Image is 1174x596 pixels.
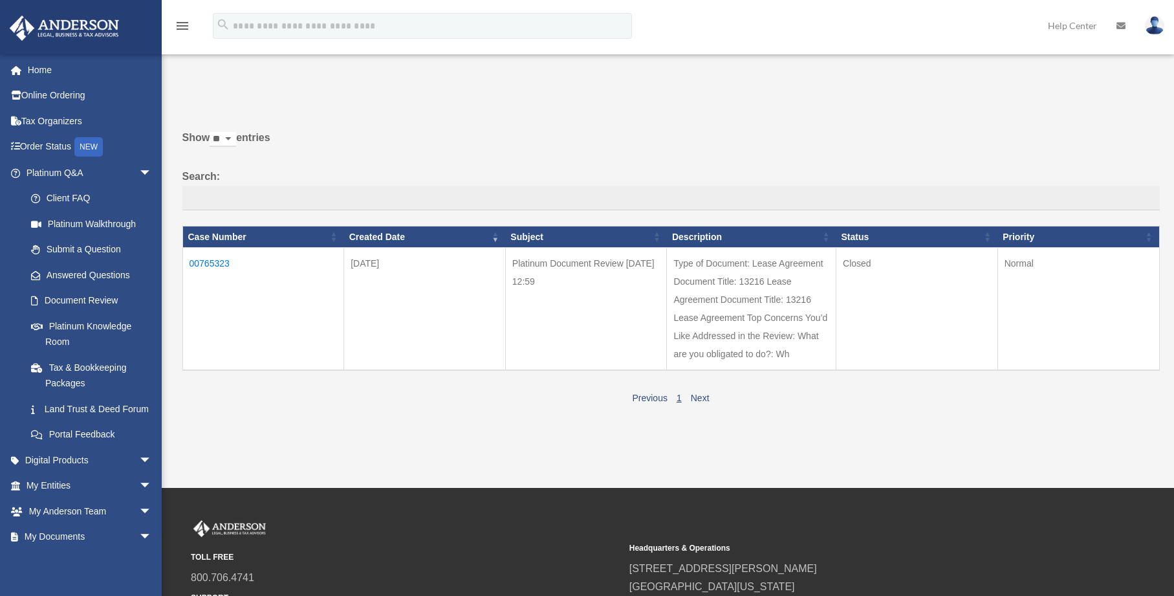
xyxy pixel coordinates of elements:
[18,211,165,237] a: Platinum Walkthrough
[210,132,236,147] select: Showentries
[191,551,620,564] small: TOLL FREE
[632,393,667,403] a: Previous
[677,393,682,403] a: 1
[216,17,230,32] i: search
[344,226,506,248] th: Created Date: activate to sort column ascending
[18,288,165,314] a: Document Review
[18,422,165,448] a: Portal Feedback
[9,524,171,550] a: My Documentsarrow_drop_down
[139,498,165,525] span: arrow_drop_down
[9,108,171,134] a: Tax Organizers
[191,520,268,537] img: Anderson Advisors Platinum Portal
[139,473,165,500] span: arrow_drop_down
[74,137,103,157] div: NEW
[691,393,710,403] a: Next
[1145,16,1164,35] img: User Pic
[182,226,344,248] th: Case Number: activate to sort column ascending
[9,57,171,83] a: Home
[505,248,667,371] td: Platinum Document Review [DATE] 12:59
[9,134,171,160] a: Order StatusNEW
[139,160,165,186] span: arrow_drop_down
[182,129,1160,160] label: Show entries
[9,498,171,524] a: My Anderson Teamarrow_drop_down
[9,160,165,186] a: Platinum Q&Aarrow_drop_down
[9,473,171,499] a: My Entitiesarrow_drop_down
[18,262,158,288] a: Answered Questions
[182,168,1160,210] label: Search:
[18,313,165,355] a: Platinum Knowledge Room
[191,572,254,583] a: 800.706.4741
[629,563,817,574] a: [STREET_ADDRESS][PERSON_NAME]
[139,524,165,551] span: arrow_drop_down
[667,226,836,248] th: Description: activate to sort column ascending
[997,226,1159,248] th: Priority: activate to sort column ascending
[139,549,165,576] span: arrow_drop_down
[18,355,165,396] a: Tax & Bookkeeping Packages
[836,226,998,248] th: Status: activate to sort column ascending
[667,248,836,371] td: Type of Document: Lease Agreement Document Title: 13216 Lease Agreement Document Title: 13216 Lea...
[139,447,165,474] span: arrow_drop_down
[9,549,171,575] a: Online Learningarrow_drop_down
[175,18,190,34] i: menu
[836,248,998,371] td: Closed
[629,542,1059,555] small: Headquarters & Operations
[9,83,171,109] a: Online Ordering
[18,396,165,422] a: Land Trust & Deed Forum
[18,186,165,212] a: Client FAQ
[182,248,344,371] td: 00765323
[629,581,795,592] a: [GEOGRAPHIC_DATA][US_STATE]
[505,226,667,248] th: Subject: activate to sort column ascending
[997,248,1159,371] td: Normal
[6,16,123,41] img: Anderson Advisors Platinum Portal
[9,447,171,473] a: Digital Productsarrow_drop_down
[344,248,506,371] td: [DATE]
[182,186,1160,210] input: Search:
[18,237,165,263] a: Submit a Question
[175,23,190,34] a: menu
